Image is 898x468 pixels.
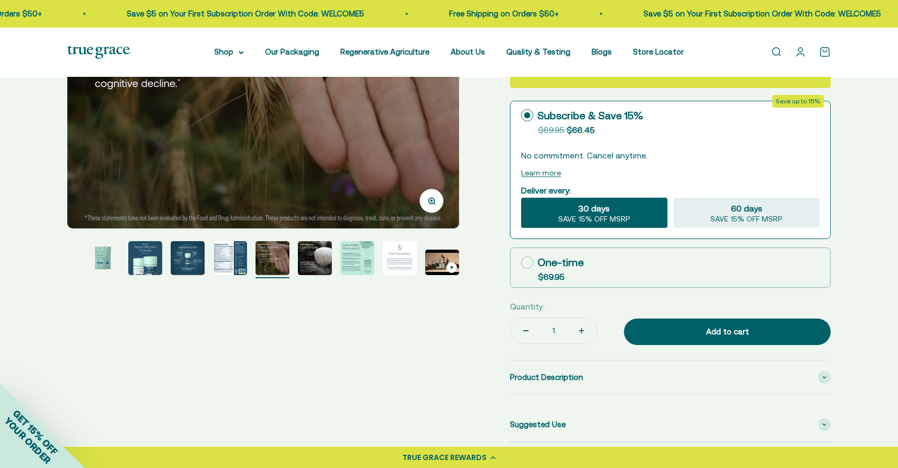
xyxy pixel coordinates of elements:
a: Blogs [592,47,612,56]
strong: Save $5 on your first subscription with code: WELCOME5 [552,41,788,77]
summary: Shop [214,46,244,58]
img: Daily Men's 50+ Multivitamin [298,241,332,275]
img: Daily Men's 50+ Multivitamin [128,241,162,275]
a: Store Locator [633,47,684,56]
span: Suggested Use [510,418,566,431]
button: Increase quantity [566,318,597,343]
div: Add to cart [645,325,809,338]
button: Add to cart [624,319,831,345]
img: Daily Men's 50+ Multivitamin [213,241,247,275]
summary: Product Description [510,360,831,394]
button: Go to item 3 [128,241,162,278]
img: Daily Men's 50+ Multivitamin [256,241,289,275]
summary: Suggested Use [510,408,831,441]
p: Save $5 on Your First Subscription Order With Code: WELCOME5 [123,7,360,20]
button: Go to item 2 [86,241,120,278]
button: Go to item 5 [213,241,247,278]
div: TRUE GRACE REWARDS [402,452,487,463]
img: Daily Men's 50+ Multivitamin [340,241,374,275]
a: Regenerative Agriculture [340,47,429,56]
span: Product Description [510,371,583,384]
a: About Us [451,47,485,56]
a: Free Shipping on Orders $50+ [445,9,555,18]
button: Decrease quantity [510,318,541,343]
button: Go to item 9 [383,241,417,278]
img: Daily Men's 50+ Multivitamin [383,241,417,275]
a: Quality & Testing [506,47,570,56]
p: Save $5 on Your First Subscription Order With Code: WELCOME5 [640,7,877,20]
a: Our Packaging [265,47,319,56]
button: Go to item 6 [256,241,289,278]
button: Go to item 8 [340,241,374,278]
img: Daily Men's 50+ Multivitamin [171,241,205,275]
span: GET 15% OFF [11,408,60,457]
span: YOUR ORDER [2,415,53,466]
button: Go to item 7 [298,241,332,278]
label: Quantity: [510,301,544,313]
button: Go to item 10 [425,250,459,278]
button: Go to item 4 [171,241,205,278]
img: Daily Men's 50+ Multivitamin [86,241,120,275]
